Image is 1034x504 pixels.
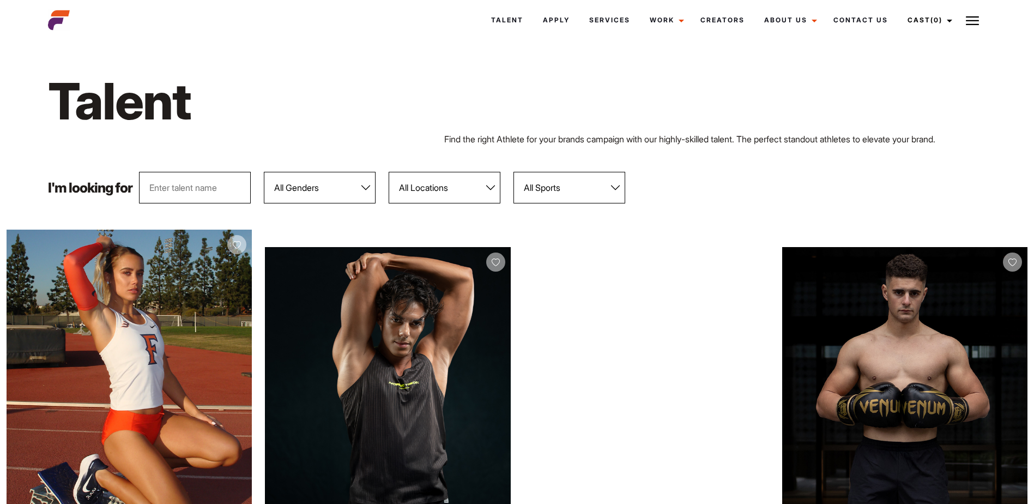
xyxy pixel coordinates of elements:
p: I'm looking for [48,181,132,195]
a: About Us [754,5,824,35]
p: Find the right Athlete for your brands campaign with our highly-skilled talent. The perfect stand... [444,133,986,146]
h1: Talent [48,70,590,133]
a: Apply [533,5,579,35]
a: Talent [481,5,533,35]
a: Contact Us [824,5,898,35]
a: Creators [691,5,754,35]
span: (0) [930,16,942,24]
img: Burger icon [966,14,979,27]
img: cropped-aefm-brand-fav-22-square.png [48,9,70,31]
a: Work [640,5,691,35]
input: Enter talent name [139,172,251,203]
a: Cast(0) [898,5,959,35]
a: Services [579,5,640,35]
